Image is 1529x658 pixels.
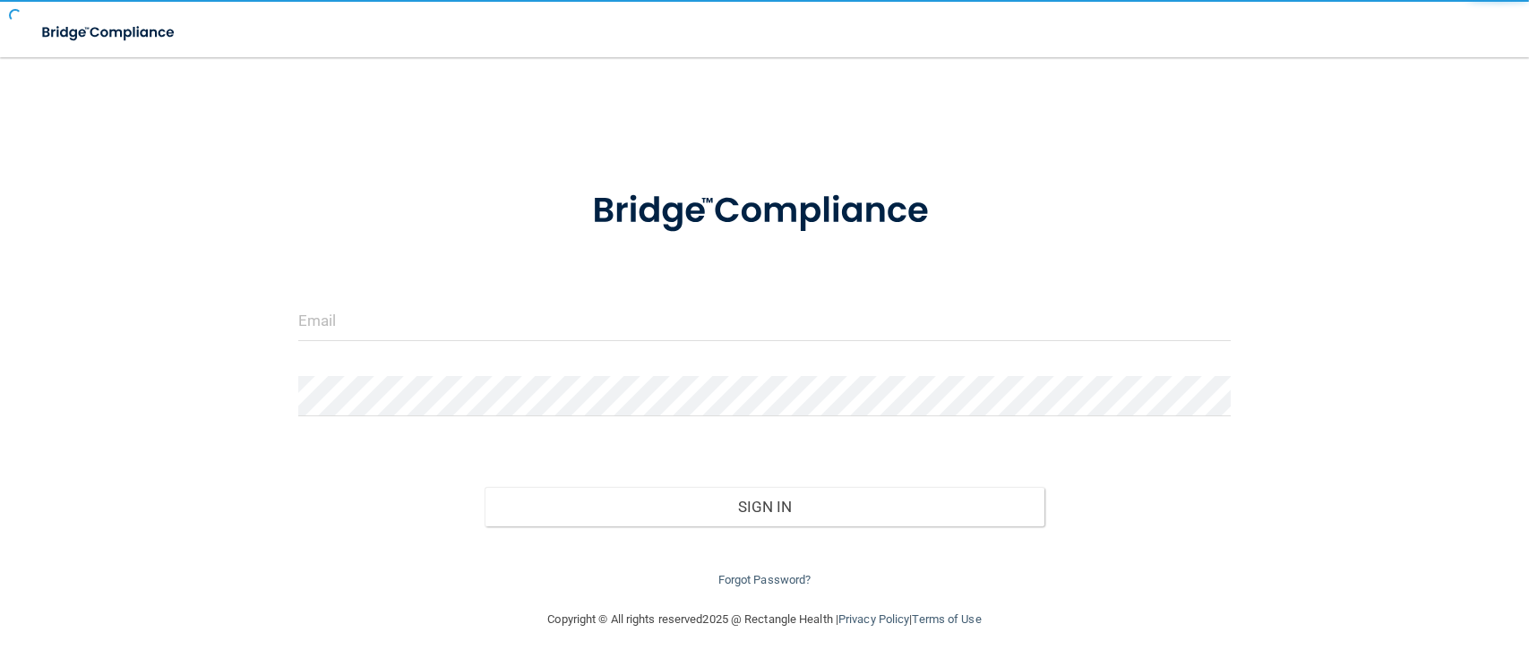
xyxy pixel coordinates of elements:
[438,591,1092,648] div: Copyright © All rights reserved 2025 @ Rectangle Health | |
[298,301,1231,341] input: Email
[912,612,981,626] a: Terms of Use
[485,487,1044,526] button: Sign In
[838,612,909,626] a: Privacy Policy
[718,573,812,586] a: Forgot Password?
[27,14,192,51] img: bridge_compliance_login_screen.278c3ca4.svg
[555,165,973,258] img: bridge_compliance_login_screen.278c3ca4.svg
